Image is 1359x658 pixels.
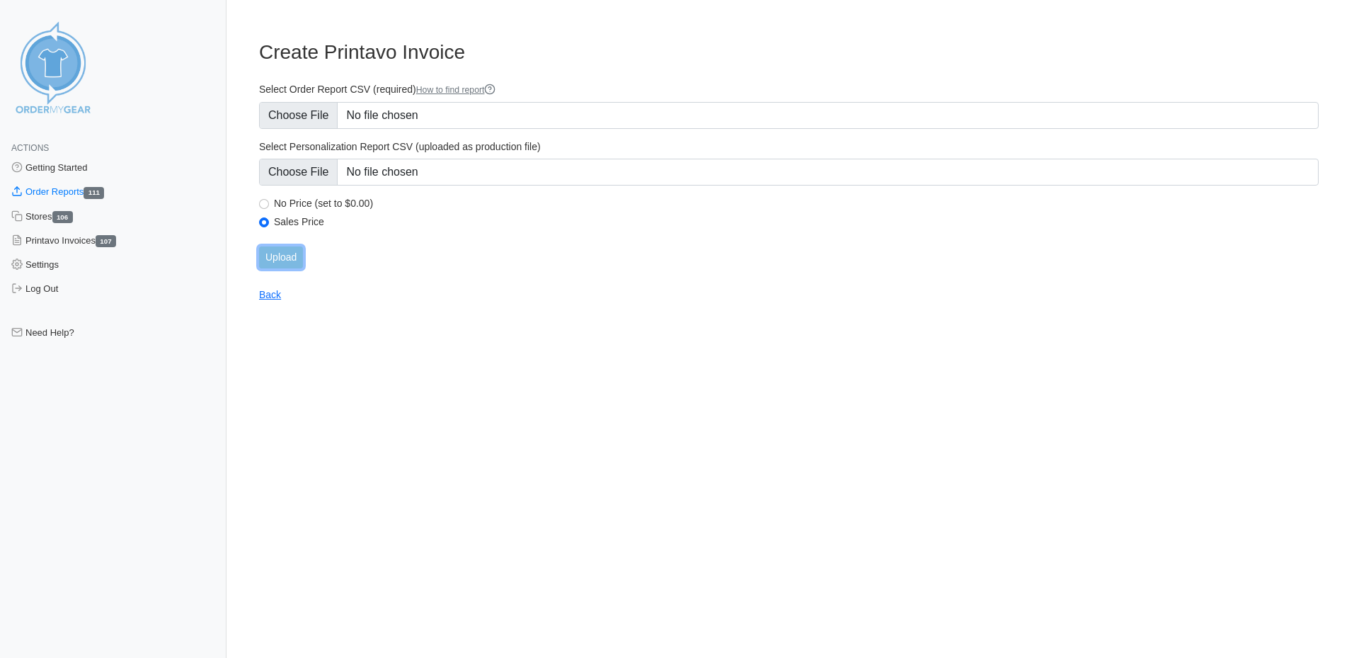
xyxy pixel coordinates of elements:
a: How to find report [416,85,496,95]
label: Sales Price [274,215,1319,228]
span: 111 [84,187,104,199]
span: 107 [96,235,116,247]
span: Actions [11,143,49,153]
a: Back [259,289,281,300]
label: Select Personalization Report CSV (uploaded as production file) [259,140,1319,153]
label: No Price (set to $0.00) [274,197,1319,210]
label: Select Order Report CSV (required) [259,83,1319,96]
h3: Create Printavo Invoice [259,40,1319,64]
span: 106 [52,211,73,223]
input: Upload [259,246,303,268]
